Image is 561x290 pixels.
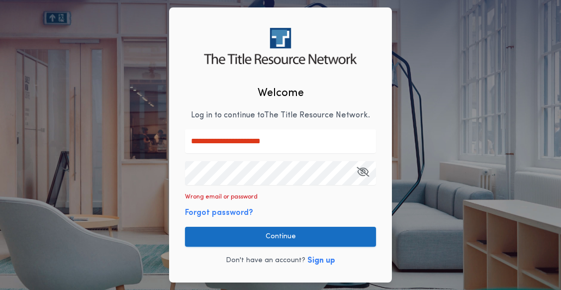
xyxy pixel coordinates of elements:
button: Continue [185,227,376,247]
img: logo [204,28,357,64]
p: Log in to continue to The Title Resource Network . [191,109,370,121]
button: Forgot password? [185,207,253,219]
p: Wrong email or password [185,193,258,201]
button: Sign up [307,255,335,267]
p: Don't have an account? [226,256,305,266]
h2: Welcome [258,85,304,101]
